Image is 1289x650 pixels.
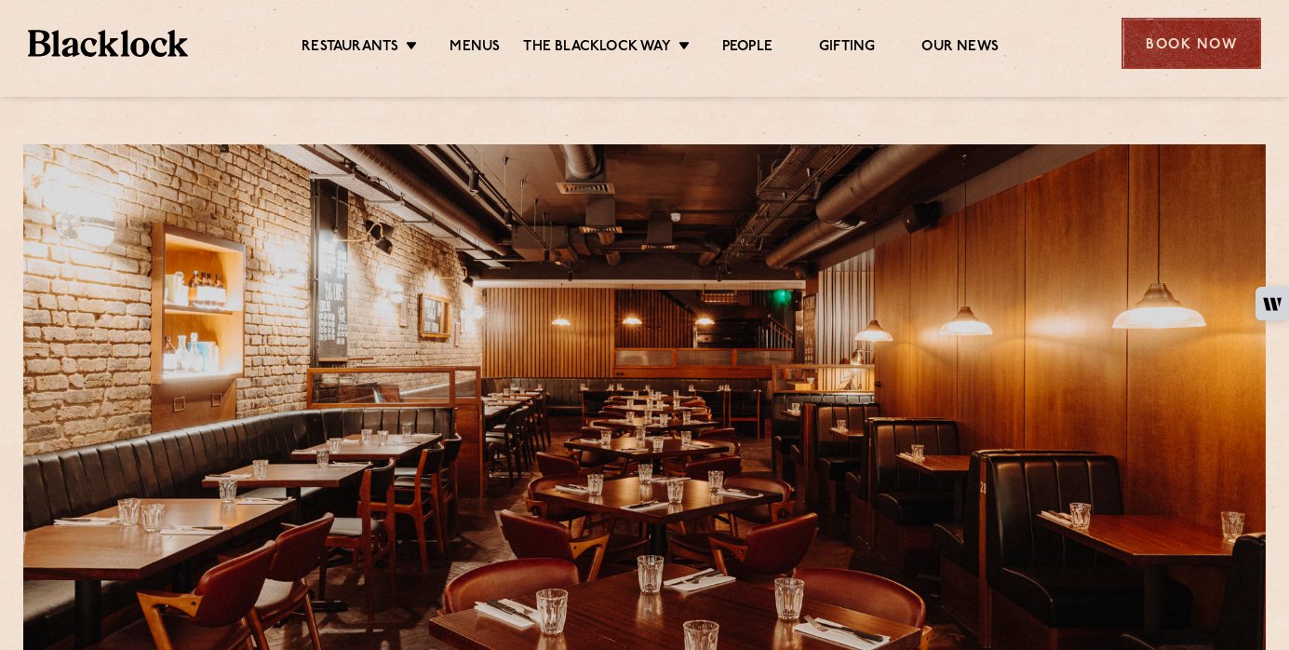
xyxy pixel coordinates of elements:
img: BL_Textured_Logo-footer-cropped.svg [28,30,188,57]
a: Menus [450,38,500,59]
a: Our News [921,38,999,59]
a: Gifting [819,38,875,59]
a: The Blacklock Way [523,38,670,59]
a: People [722,38,772,59]
div: Book Now [1121,18,1261,69]
a: Restaurants [302,38,398,59]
